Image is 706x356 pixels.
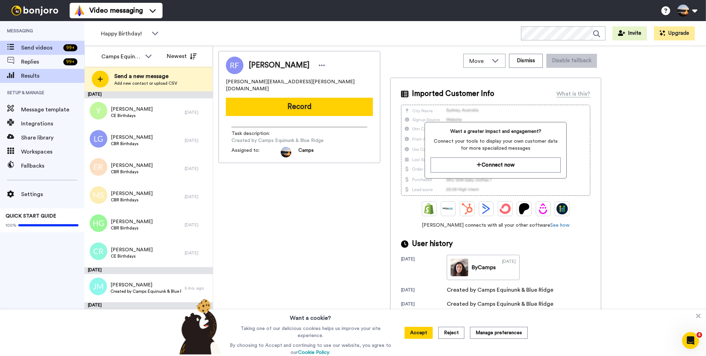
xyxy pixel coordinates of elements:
[111,162,153,169] span: [PERSON_NAME]
[249,60,310,71] span: [PERSON_NAME]
[226,98,373,116] button: Record
[500,203,511,214] img: ConvertKit
[447,286,553,294] div: Created by Camps Equinunk & Blue Ridge
[90,242,107,260] img: cr.png
[654,26,695,40] button: Upgrade
[90,130,107,148] img: lg.png
[502,259,516,276] div: [DATE]
[231,147,281,157] span: Assigned to:
[89,6,143,15] span: Video messaging
[21,105,84,114] span: Message template
[231,137,324,144] span: Created by Camps Equinunk & Blue Ridge
[412,89,494,99] span: Imported Customer Info
[556,203,568,214] img: GoHighLevel
[74,5,85,16] img: vm-color.svg
[114,72,177,80] span: Send a new message
[8,6,61,15] img: bj-logo-header-white.svg
[111,106,153,113] span: [PERSON_NAME]
[538,203,549,214] img: Drip
[173,298,225,355] img: bear-with-cookie.png
[226,78,373,92] span: [PERSON_NAME][EMAIL_ADDRESS][PERSON_NAME][DOMAIN_NAME]
[509,54,543,68] button: Dismiss
[185,110,209,115] div: [DATE]
[401,301,447,308] div: [DATE]
[161,49,202,63] button: Newest
[21,44,61,52] span: Send videos
[84,302,213,309] div: [DATE]
[462,203,473,214] img: Hubspot
[21,58,61,66] span: Replies
[110,281,181,289] span: [PERSON_NAME]
[612,26,647,40] button: Invite
[481,203,492,214] img: ActiveCampaign
[111,246,153,253] span: [PERSON_NAME]
[101,30,148,38] span: Happy Birthday!
[697,332,702,338] span: 4
[63,44,77,51] div: 99 +
[185,285,209,291] div: 5 mo. ago
[111,113,153,118] span: CE Birthdays
[21,162,84,170] span: Fallbacks
[443,203,454,214] img: Ontraport
[298,147,314,157] span: Camps
[6,214,56,219] span: QUICK START GUIDE
[185,222,209,228] div: [DATE]
[451,259,468,276] img: 9feb0930-2955-4926-9b5c-5b8c4337f81a-thumb.jpg
[111,225,153,231] span: CBR Birthdays
[111,141,153,147] span: CBR Birthdays
[21,148,84,156] span: Workspaces
[114,80,177,86] span: Add new contact or upload CSV
[185,194,209,200] div: [DATE]
[401,256,447,280] div: [DATE]
[101,52,141,61] div: Camps Equinunk & Blue Ridge
[431,128,560,135] span: Want a greater impact and engagement?
[90,102,107,119] img: y.png
[447,255,520,280] a: ByCamps[DATE]
[228,342,393,356] p: By choosing to Accept and continuing to use our website, you agree to our .
[682,332,699,349] iframe: Intercom live chat
[550,223,570,228] a: See how
[231,130,281,137] span: Task description :
[84,91,213,98] div: [DATE]
[412,239,453,249] span: User history
[84,267,213,274] div: [DATE]
[90,214,107,232] img: hg.png
[111,134,153,141] span: [PERSON_NAME]
[21,134,84,142] span: Share library
[111,218,153,225] span: [PERSON_NAME]
[424,203,435,214] img: Shopify
[90,186,107,204] img: ms.png
[89,278,107,295] img: jm.png
[90,158,107,176] img: er.png
[185,166,209,171] div: [DATE]
[111,253,153,259] span: CE Birthdays
[226,57,243,74] img: Image of Macie Farina
[63,58,77,65] div: 99 +
[290,310,331,322] h3: Want a cookie?
[21,119,84,128] span: Integrations
[401,222,590,229] span: [PERSON_NAME] connects with all your other software
[111,190,153,197] span: [PERSON_NAME]
[405,327,433,339] button: Accept
[298,350,329,355] a: Cookie Policy
[470,327,528,339] button: Manage preferences
[519,203,530,214] img: Patreon
[111,169,153,175] span: CBR Birthdays
[438,327,464,339] button: Reject
[228,325,393,339] p: Taking one of our delicious cookies helps us improve your site experience.
[447,300,553,308] div: Created by Camps Equinunk & Blue Ridge
[281,147,291,157] img: 67db5ed4-b6b4-4bda-8254-7525de01f737-1573052348.jpg
[556,90,590,98] div: What is this?
[6,222,17,228] span: 100%
[185,250,209,256] div: [DATE]
[21,190,84,199] span: Settings
[110,289,181,294] span: Created by Camps Equinunk & Blue Ridge
[431,138,560,152] span: Connect your tools to display your own customer data for more specialized messages
[401,287,447,294] div: [DATE]
[431,157,560,173] button: Connect now
[111,197,153,203] span: CBR Birthdays
[469,57,488,65] span: Move
[21,72,84,80] span: Results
